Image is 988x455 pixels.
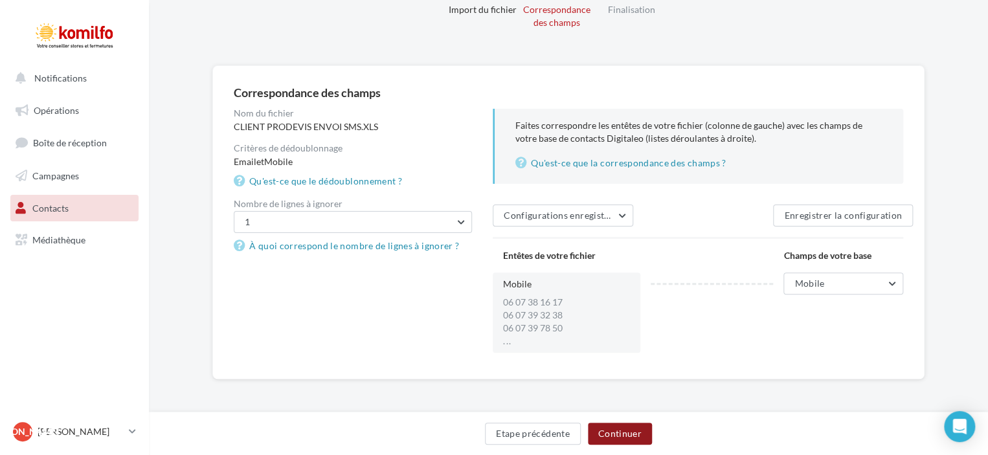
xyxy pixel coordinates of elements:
[8,65,136,92] button: Notifications
[33,137,107,148] span: Boîte de réception
[264,156,293,167] span: Mobile
[234,109,472,118] div: Nom du fichier
[8,97,141,124] a: Opérations
[504,210,622,221] span: Configurations enregistrées
[493,239,640,272] div: Entêtes de votre fichier
[515,3,598,29] div: Correspondance des champs
[38,425,124,438] p: [PERSON_NAME]
[515,155,882,171] a: Qu'est-ce que la correspondance des champs ?
[493,205,633,227] button: Configurations enregistrées
[8,227,141,254] a: Médiathèque
[34,105,79,116] span: Opérations
[590,3,673,16] div: Finalisation
[234,144,472,153] div: Critères de dédoublonnage
[32,202,69,213] span: Contacts
[34,72,87,83] span: Notifications
[32,234,85,245] span: Médiathèque
[8,129,141,157] a: Boîte de réception
[588,423,652,445] button: Continuer
[32,170,79,181] span: Campagnes
[794,278,824,289] span: Mobile
[10,419,139,444] a: [PERSON_NAME] [PERSON_NAME]
[503,335,630,348] li: ...
[783,272,903,294] button: Mobile
[234,173,407,189] a: Qu'est-ce que le dédoublonnement ?
[773,205,913,227] button: Enregistrer la configuration
[441,3,524,16] div: Import du fichier
[485,423,581,445] button: Etape précédente
[234,156,256,167] span: Email
[234,211,472,233] button: 1
[944,411,975,442] div: Open Intercom Messenger
[245,216,250,227] span: 1
[503,296,630,348] div: Extrait de la colonne
[503,309,630,322] li: 06 07 39 32 38
[773,239,903,272] div: Champs de votre base
[234,120,472,133] div: CLIENT PRODEVIS ENVOI SMS.XLS
[503,296,630,309] li: 06 07 38 16 17
[234,199,472,208] div: Nombre de lignes à ignorer
[256,156,264,167] span: et
[503,278,630,291] div: Mobile
[515,119,882,145] p: Faites correspondre les entêtes de votre fichier (colonne de gauche) avec les champs de votre bas...
[8,162,141,190] a: Campagnes
[234,238,464,254] a: À quoi correspond le nombre de lignes à ignorer ?
[503,322,630,335] li: 06 07 39 78 50
[8,195,141,222] a: Contacts
[234,87,903,98] div: Correspondance des champs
